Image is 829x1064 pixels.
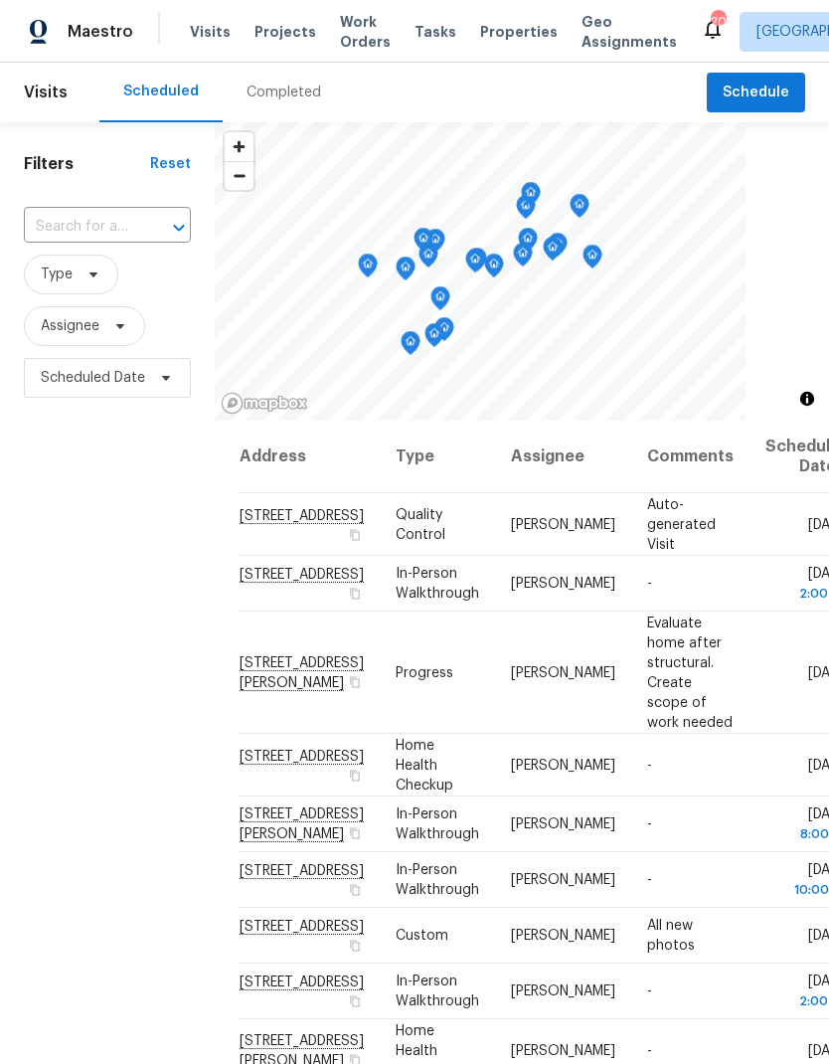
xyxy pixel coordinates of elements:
span: [PERSON_NAME] [511,758,615,772]
span: In-Person Walkthrough [396,975,479,1008]
div: Map marker [521,182,541,213]
span: In-Person Walkthrough [396,863,479,897]
span: Quality Control [396,507,445,541]
button: Copy Address [346,937,364,955]
th: Type [380,421,495,493]
span: Custom [396,929,448,943]
button: Copy Address [346,881,364,899]
span: [PERSON_NAME] [511,1043,615,1057]
div: Completed [247,83,321,102]
div: Map marker [424,323,444,354]
span: Progress [396,665,453,679]
th: Comments [631,421,749,493]
span: [PERSON_NAME] [511,817,615,831]
button: Toggle attribution [795,387,819,411]
div: Map marker [430,286,450,317]
div: Map marker [467,248,487,278]
span: - [647,1043,652,1057]
span: Maestro [68,22,133,42]
div: Map marker [418,244,438,274]
div: Map marker [516,195,536,226]
div: Reset [150,154,191,174]
span: Geo Assignments [581,12,677,52]
span: - [647,817,652,831]
span: [PERSON_NAME] [511,665,615,679]
div: Map marker [414,228,433,259]
span: In-Person Walkthrough [396,567,479,601]
div: Map marker [518,228,538,259]
span: [PERSON_NAME] [511,984,615,998]
h1: Filters [24,154,150,174]
button: Zoom in [225,132,253,161]
span: Toggle attribution [801,388,813,410]
span: Schedule [723,81,789,105]
div: Map marker [548,233,568,264]
span: In-Person Walkthrough [396,807,479,841]
th: Address [239,421,380,493]
button: Copy Address [346,766,364,784]
span: Zoom out [225,162,253,190]
div: 20 [711,12,725,32]
button: Copy Address [346,824,364,842]
div: Map marker [484,254,504,284]
span: [PERSON_NAME] [511,929,615,943]
div: Map marker [465,249,485,279]
span: [PERSON_NAME] [511,577,615,591]
span: Work Orders [340,12,391,52]
span: Tasks [414,25,456,39]
span: Type [41,265,73,284]
button: Copy Address [346,672,364,690]
input: Search for an address... [24,212,135,243]
div: Map marker [543,237,563,267]
button: Zoom out [225,161,253,190]
span: [PERSON_NAME] [511,873,615,887]
div: Scheduled [123,82,199,101]
span: Visits [190,22,231,42]
button: Schedule [707,73,805,113]
span: Properties [480,22,558,42]
span: Projects [254,22,316,42]
span: Scheduled Date [41,368,145,388]
span: - [647,873,652,887]
div: Map marker [570,194,589,225]
span: - [647,984,652,998]
button: Open [165,214,193,242]
div: Map marker [425,229,445,260]
span: Auto-generated Visit [647,497,716,551]
div: Map marker [396,257,415,287]
a: Mapbox homepage [221,392,308,415]
div: Map marker [401,331,420,362]
div: Map marker [582,245,602,275]
div: Map marker [434,317,454,348]
span: - [647,577,652,591]
span: Visits [24,71,68,114]
span: Evaluate home after structural. Create scope of work needed [647,616,733,729]
button: Copy Address [346,525,364,543]
div: Map marker [358,254,378,284]
span: [PERSON_NAME] [511,517,615,531]
span: Home Health Checkup [396,738,453,792]
span: Assignee [41,316,99,336]
span: - [647,758,652,772]
span: All new photos [647,919,695,953]
button: Copy Address [346,992,364,1010]
canvas: Map [215,122,746,421]
th: Assignee [495,421,631,493]
button: Copy Address [346,585,364,603]
div: Map marker [513,243,533,273]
